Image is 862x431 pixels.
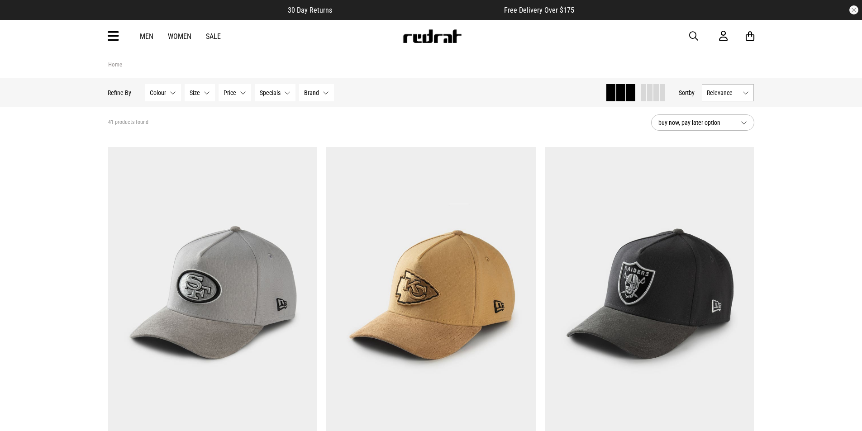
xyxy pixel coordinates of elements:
[658,117,733,128] span: buy now, pay later option
[185,84,215,101] button: Size
[702,84,754,101] button: Relevance
[108,119,148,126] span: 41 products found
[206,32,221,41] a: Sale
[679,87,695,98] button: Sortby
[651,114,754,131] button: buy now, pay later option
[145,84,181,101] button: Colour
[300,84,334,101] button: Brand
[504,6,574,14] span: Free Delivery Over $175
[288,6,332,14] span: 30 Day Returns
[689,89,695,96] span: by
[219,84,252,101] button: Price
[350,5,486,14] iframe: Customer reviews powered by Trustpilot
[108,89,132,96] p: Refine By
[150,89,167,96] span: Colour
[707,89,739,96] span: Relevance
[168,32,191,41] a: Women
[224,89,237,96] span: Price
[305,89,319,96] span: Brand
[190,89,200,96] span: Size
[108,61,122,68] a: Home
[140,32,153,41] a: Men
[255,84,296,101] button: Specials
[260,89,281,96] span: Specials
[402,29,462,43] img: Redrat logo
